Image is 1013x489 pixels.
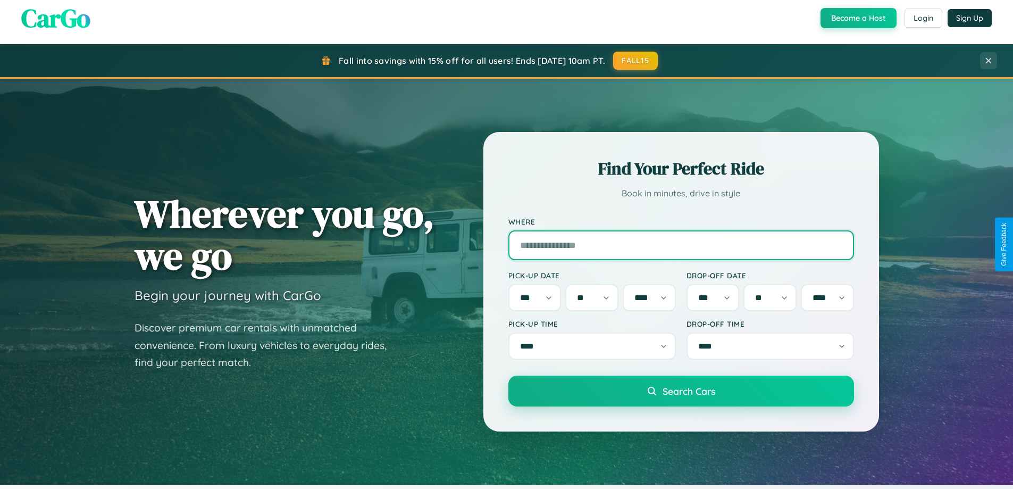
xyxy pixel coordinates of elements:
h3: Begin your journey with CarGo [135,287,321,303]
label: Pick-up Date [508,271,676,280]
button: Become a Host [821,8,897,28]
h2: Find Your Perfect Ride [508,157,854,180]
button: FALL15 [613,52,658,70]
p: Book in minutes, drive in style [508,186,854,201]
button: Sign Up [948,9,992,27]
div: Give Feedback [1000,223,1008,266]
p: Discover premium car rentals with unmatched convenience. From luxury vehicles to everyday rides, ... [135,319,400,371]
label: Where [508,217,854,226]
h1: Wherever you go, we go [135,193,434,277]
span: Fall into savings with 15% off for all users! Ends [DATE] 10am PT. [339,55,605,66]
span: Search Cars [663,385,715,397]
span: CarGo [21,1,90,36]
label: Pick-up Time [508,319,676,328]
button: Search Cars [508,376,854,407]
button: Login [905,9,942,28]
label: Drop-off Time [687,319,854,328]
label: Drop-off Date [687,271,854,280]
